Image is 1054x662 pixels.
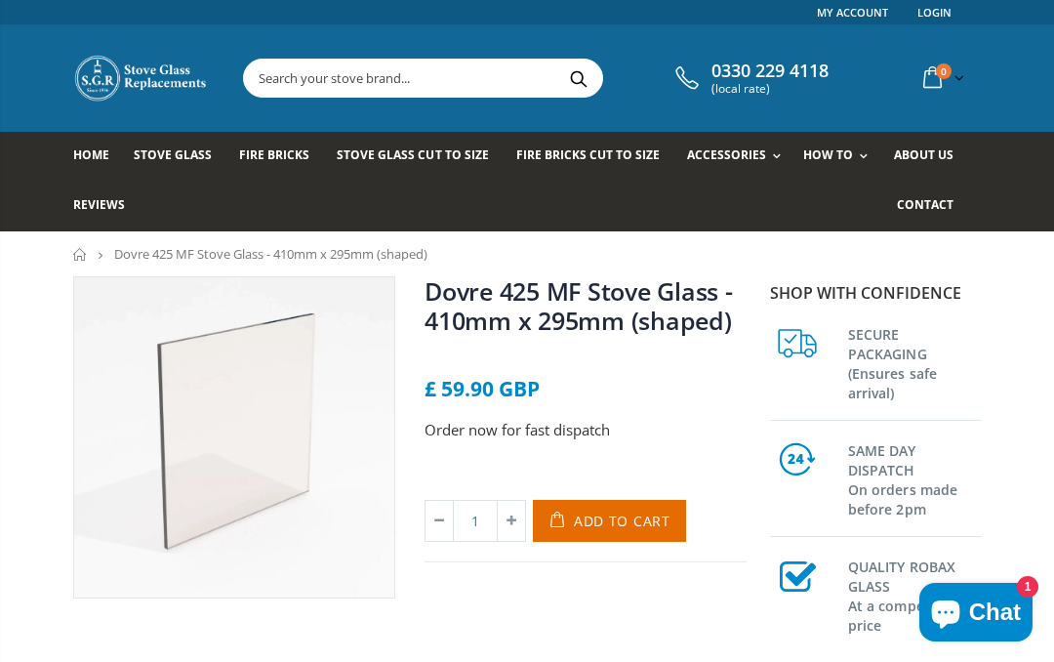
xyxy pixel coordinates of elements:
[915,59,968,97] a: 0
[848,321,981,403] h3: SECURE PACKAGING (Ensures safe arrival)
[73,132,124,182] a: Home
[337,146,488,163] span: Stove Glass Cut To Size
[425,274,733,337] a: Dovre 425 MF Stove Glass - 410mm x 295mm (shaped)
[239,146,309,163] span: Fire Bricks
[74,277,394,598] img: squarestoveglass_2bfb16bc-1c9f-425e-9204-17328d6db89f_800x_crop_center.webp
[239,132,324,182] a: Fire Bricks
[337,132,503,182] a: Stove Glass Cut To Size
[770,281,981,305] p: Shop with confidence
[425,375,540,402] span: £ 59.90 GBP
[687,132,790,182] a: Accessories
[516,132,674,182] a: Fire Bricks Cut To Size
[803,146,853,163] span: How To
[73,54,210,103] img: Stove Glass Replacement
[848,437,981,519] h3: SAME DAY DISPATCH On orders made before 2pm
[897,196,953,213] span: Contact
[516,146,660,163] span: Fire Bricks Cut To Size
[73,182,140,231] a: Reviews
[244,60,782,97] input: Search your stove brand...
[894,146,953,163] span: About us
[894,132,968,182] a: About us
[533,500,686,542] button: Add to Cart
[134,146,212,163] span: Stove Glass
[134,132,226,182] a: Stove Glass
[803,132,877,182] a: How To
[425,419,747,441] p: Order now for fast dispatch
[897,182,968,231] a: Contact
[687,146,766,163] span: Accessories
[556,60,600,97] button: Search
[73,196,125,213] span: Reviews
[913,583,1038,646] inbox-online-store-chat: Shopify online store chat
[848,554,981,636] h3: QUALITY ROBAX GLASS At a competitive price
[574,512,670,530] span: Add to Cart
[936,63,952,79] span: 0
[73,146,109,163] span: Home
[114,245,427,263] span: Dovre 425 MF Stove Glass - 410mm x 295mm (shaped)
[73,248,88,261] a: Home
